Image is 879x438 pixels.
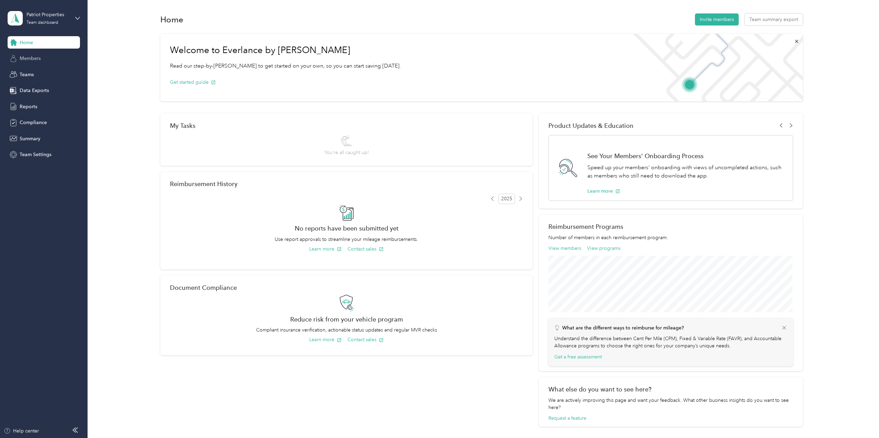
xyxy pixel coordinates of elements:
[20,103,37,110] span: Reports
[20,39,33,46] span: Home
[170,225,523,232] h2: No reports have been submitted yet
[170,236,523,243] p: Use report approvals to streamline your mileage reimbursements.
[548,223,793,230] h2: Reimbursement Programs
[170,62,401,70] p: Read our step-by-[PERSON_NAME] to get started on your own, so you can start saving [DATE].
[548,245,581,252] button: View members
[626,34,803,101] img: Welcome to everlance
[160,16,183,23] h1: Home
[347,336,384,343] button: Contact sales
[20,119,47,126] span: Compliance
[587,187,620,195] button: Learn more
[840,399,879,438] iframe: Everlance-gr Chat Button Frame
[170,326,523,334] p: Compliant insurance verification, actionable status updates and regular MVR checks
[562,324,684,332] p: What are the different ways to reimburse for mileage?
[20,55,41,62] span: Members
[548,415,586,422] button: Request a feature
[20,135,40,142] span: Summary
[20,151,51,158] span: Team Settings
[347,245,384,253] button: Contact sales
[27,11,70,18] div: Patriot Properties
[587,152,786,160] h1: See Your Members' Onboarding Process
[170,122,523,129] div: My Tasks
[27,21,58,25] div: Team dashboard
[554,335,787,349] p: Understand the difference between Cent Per Mile (CPM), Fixed & Variable Rate (FAVR), and Accounta...
[587,163,786,180] p: Speed up your members' onboarding with views of uncompleted actions, such as members who still ne...
[309,336,342,343] button: Learn more
[4,427,39,435] button: Help center
[170,180,238,187] h2: Reimbursement History
[20,71,34,78] span: Teams
[309,245,342,253] button: Learn more
[170,316,523,323] h2: Reduce risk from your vehicle program
[170,79,216,86] button: Get started guide
[548,122,634,129] span: Product Updates & Education
[554,353,602,360] button: Get a free assessment
[498,194,515,204] span: 2025
[548,386,793,393] div: What else do you want to see here?
[170,45,401,56] h1: Welcome to Everlance by [PERSON_NAME]
[587,245,620,252] button: View programs
[695,13,739,26] button: Invite members
[548,234,793,241] p: Number of members in each reimbursement program.
[745,13,803,26] button: Team summary export
[170,284,237,291] h2: Document Compliance
[324,149,369,156] span: You’re all caught up!
[20,87,49,94] span: Data Exports
[548,397,793,411] div: We are actively improving this page and want your feedback. What other business insights do you w...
